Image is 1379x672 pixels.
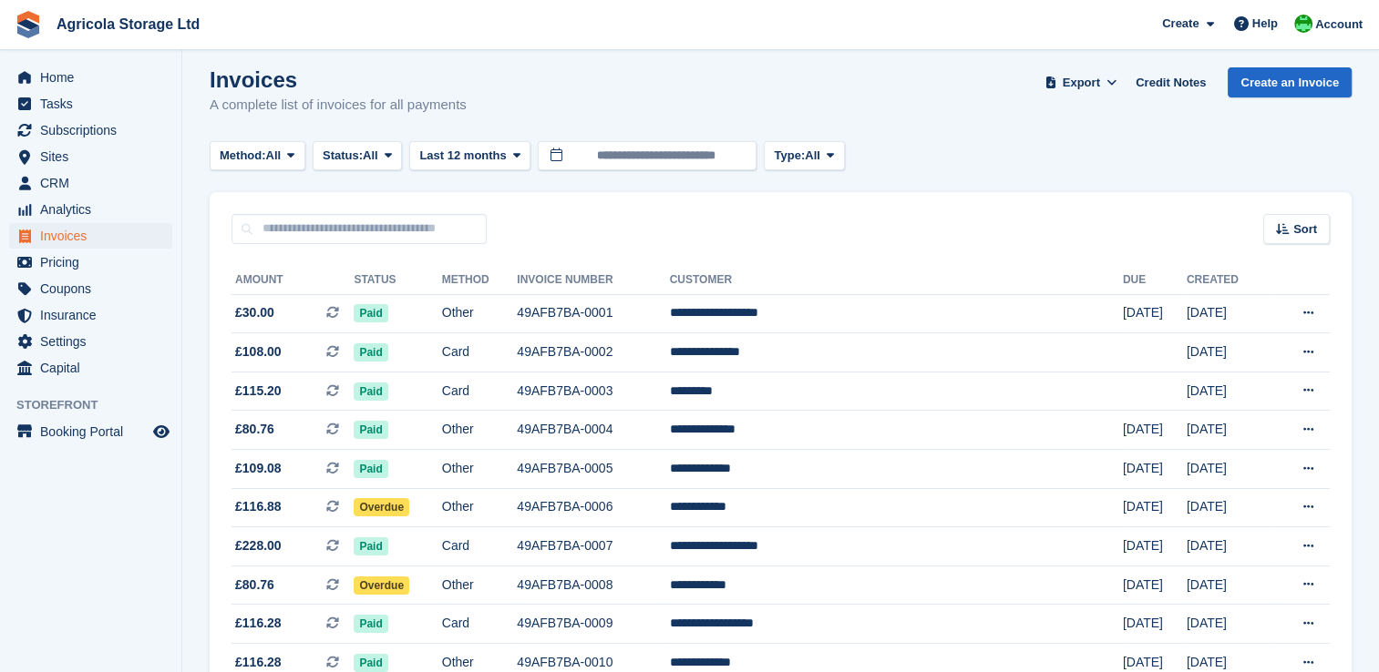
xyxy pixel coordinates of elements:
a: Agricola Storage Ltd [49,9,207,39]
a: menu [9,355,172,381]
a: menu [9,419,172,444]
td: [DATE] [1187,565,1270,605]
span: Export [1063,74,1100,92]
td: 49AFB7BA-0005 [517,450,669,489]
td: [DATE] [1123,605,1187,644]
span: £116.28 [235,614,282,633]
span: Status: [323,147,363,165]
span: Last 12 months [419,147,506,165]
td: 49AFB7BA-0009 [517,605,669,644]
a: menu [9,223,172,249]
td: 49AFB7BA-0008 [517,565,669,605]
td: Other [442,565,518,605]
span: £228.00 [235,536,282,555]
span: CRM [40,170,149,196]
td: [DATE] [1123,294,1187,333]
span: £80.76 [235,575,274,595]
th: Due [1123,266,1187,295]
th: Customer [670,266,1123,295]
img: Tania Davies [1294,15,1312,33]
th: Method [442,266,518,295]
td: [DATE] [1187,450,1270,489]
td: Card [442,527,518,566]
span: Paid [354,537,387,555]
a: Credit Notes [1128,67,1213,97]
button: Last 12 months [409,141,530,171]
span: £108.00 [235,342,282,361]
td: [DATE] [1187,488,1270,527]
button: Export [1041,67,1121,97]
a: menu [9,329,172,354]
img: stora-icon-8386f47178a22dfd0bd8f6a31ec36ba5ce8667c1dd55bd0f319d3a0aa187defe.svg [15,11,42,38]
td: 49AFB7BA-0007 [517,527,669,566]
span: Storefront [16,396,181,414]
a: menu [9,197,172,222]
a: Create an Invoice [1228,67,1352,97]
span: Create [1162,15,1199,33]
span: Paid [354,343,387,361]
span: Overdue [354,498,409,516]
h1: Invoices [210,67,467,92]
td: [DATE] [1187,527,1270,566]
span: Coupons [40,276,149,301]
span: Paid [354,615,387,633]
a: menu [9,249,172,275]
button: Status: All [313,141,402,171]
span: Booking Portal [40,419,149,444]
a: menu [9,91,172,117]
td: Other [442,488,518,527]
span: £115.20 [235,382,282,401]
span: All [363,147,378,165]
span: Subscriptions [40,117,149,143]
span: Help [1252,15,1278,33]
td: [DATE] [1187,333,1270,372]
span: Insurance [40,302,149,328]
td: [DATE] [1187,372,1270,411]
td: [DATE] [1123,488,1187,527]
td: 49AFB7BA-0001 [517,294,669,333]
span: Capital [40,355,149,381]
td: Other [442,294,518,333]
td: [DATE] [1123,411,1187,450]
span: £116.88 [235,497,282,516]
span: Paid [354,382,387,401]
span: Overdue [354,576,409,595]
span: Paid [354,304,387,322]
span: Sites [40,144,149,169]
td: 49AFB7BA-0006 [517,488,669,527]
th: Invoice Number [517,266,669,295]
th: Status [354,266,441,295]
a: menu [9,65,172,90]
span: Paid [354,654,387,672]
td: [DATE] [1123,565,1187,605]
td: [DATE] [1187,605,1270,644]
td: 49AFB7BA-0003 [517,372,669,411]
th: Amount [232,266,354,295]
span: All [805,147,820,165]
span: £80.76 [235,420,274,439]
span: Sort [1293,220,1317,239]
a: menu [9,276,172,301]
a: Preview store [150,421,172,443]
a: menu [9,117,172,143]
span: Type: [774,147,805,165]
td: [DATE] [1123,450,1187,489]
a: menu [9,170,172,196]
span: £109.08 [235,459,282,478]
span: Method: [220,147,266,165]
span: £116.28 [235,653,282,672]
span: £30.00 [235,303,274,322]
span: Home [40,65,149,90]
td: [DATE] [1123,527,1187,566]
span: Settings [40,329,149,354]
span: Account [1315,15,1363,34]
td: Card [442,372,518,411]
td: 49AFB7BA-0002 [517,333,669,372]
p: A complete list of invoices for all payments [210,95,467,116]
button: Type: All [764,141,844,171]
th: Created [1187,266,1270,295]
span: All [266,147,282,165]
td: Other [442,411,518,450]
span: Pricing [40,249,149,275]
td: [DATE] [1187,294,1270,333]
